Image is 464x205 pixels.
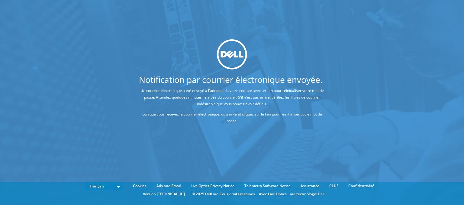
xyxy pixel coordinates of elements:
a: Assistance [296,183,324,189]
p: Lorsque vous recevez le courrier électronique, ouvrez-le et cliquez sur le lien pour réinitialise... [139,111,325,124]
a: Confidentialité [344,183,379,189]
img: dell_svg_logo.svg [217,39,247,70]
a: Ads and Email [152,183,185,189]
a: Telemetry Software Notice [240,183,295,189]
li: Avec Live Optics, une technologie Dell [259,191,324,197]
a: Cookies [128,183,151,189]
a: CLUF [325,183,343,189]
h1: Notification par courrier électronique envoyée. [116,75,345,84]
li: © 2025 Dell Inc. Tous droits réservés [189,191,258,197]
a: Live Optics Privacy Notice [186,183,239,189]
p: Un courrier électronique a été envoyé à l'adresse de votre compte avec un lien pour réinitialiser... [139,87,325,107]
li: Version [TECHNICAL_ID] [140,191,188,197]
